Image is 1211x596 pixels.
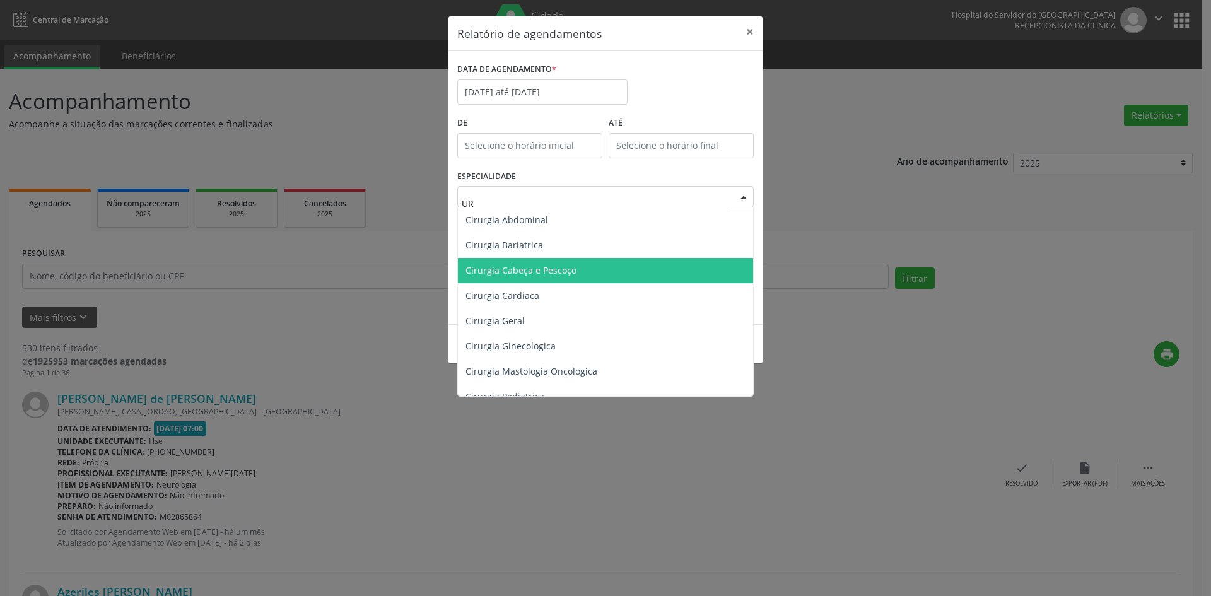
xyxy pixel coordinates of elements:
[465,264,576,276] span: Cirurgia Cabeça e Pescoço
[457,114,602,133] label: De
[462,190,728,216] input: Seleciona uma especialidade
[465,365,597,377] span: Cirurgia Mastologia Oncologica
[465,214,548,226] span: Cirurgia Abdominal
[457,60,556,79] label: DATA DE AGENDAMENTO
[609,133,754,158] input: Selecione o horário final
[737,16,763,47] button: Close
[457,167,516,187] label: ESPECIALIDADE
[465,315,525,327] span: Cirurgia Geral
[457,133,602,158] input: Selecione o horário inicial
[465,289,539,301] span: Cirurgia Cardiaca
[465,340,556,352] span: Cirurgia Ginecologica
[465,390,544,402] span: Cirurgia Pediatrica
[457,79,628,105] input: Selecione uma data ou intervalo
[457,25,602,42] h5: Relatório de agendamentos
[609,114,754,133] label: ATÉ
[465,239,543,251] span: Cirurgia Bariatrica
